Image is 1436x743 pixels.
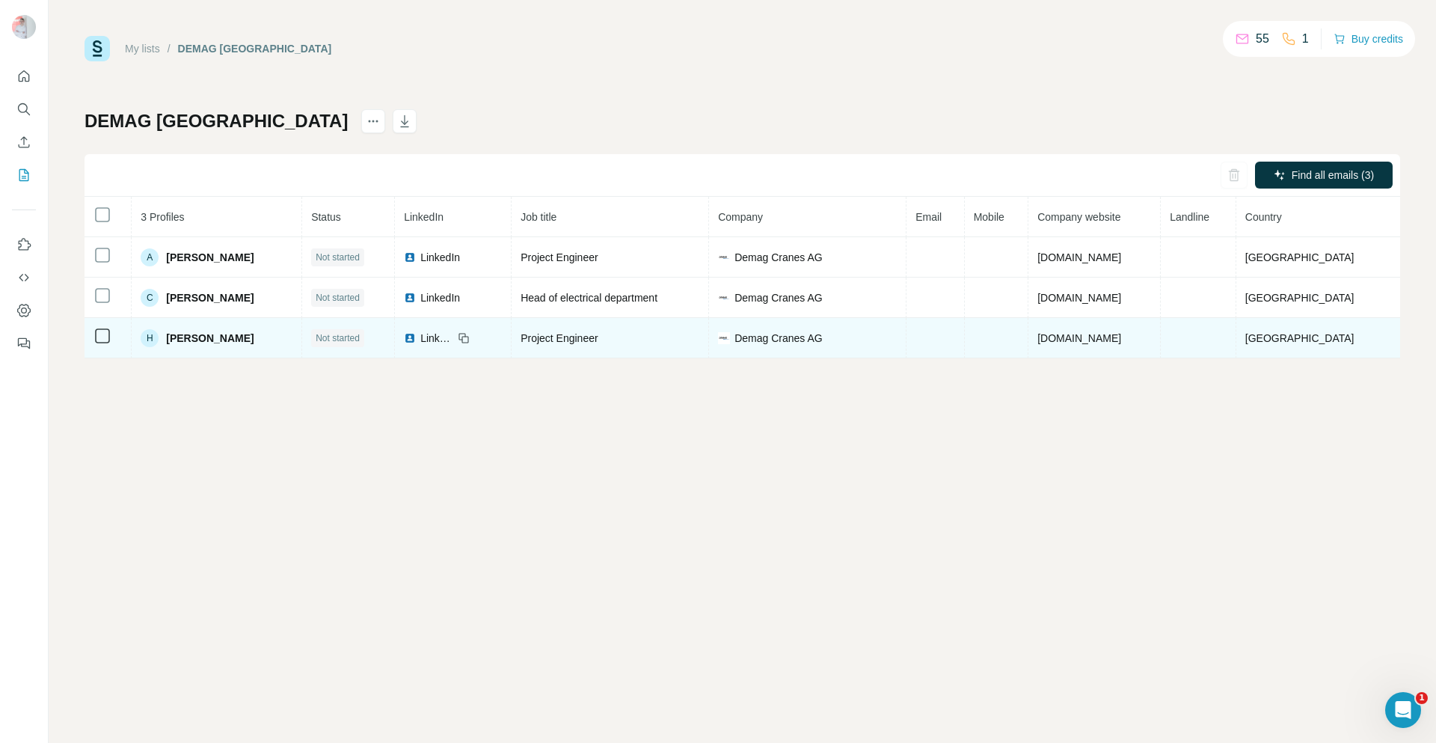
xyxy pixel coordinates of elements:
[521,211,556,223] span: Job title
[166,331,254,346] span: [PERSON_NAME]
[85,36,110,61] img: Surfe Logo
[404,211,444,223] span: LinkedIn
[311,211,341,223] span: Status
[718,292,730,304] img: company-logo
[420,331,453,346] span: LinkedIn
[1170,211,1209,223] span: Landline
[1245,292,1354,304] span: [GEOGRAPHIC_DATA]
[718,332,730,344] img: company-logo
[1037,251,1121,263] span: [DOMAIN_NAME]
[361,109,385,133] button: actions
[1334,28,1403,49] button: Buy credits
[141,248,159,266] div: A
[1416,692,1428,704] span: 1
[915,211,942,223] span: Email
[12,96,36,123] button: Search
[125,43,160,55] a: My lists
[521,251,598,263] span: Project Engineer
[1245,251,1354,263] span: [GEOGRAPHIC_DATA]
[734,290,823,305] span: Demag Cranes AG
[85,109,348,133] h1: DEMAG [GEOGRAPHIC_DATA]
[420,250,460,265] span: LinkedIn
[166,290,254,305] span: [PERSON_NAME]
[718,251,730,263] img: company-logo
[521,332,598,344] span: Project Engineer
[1037,211,1120,223] span: Company website
[1256,30,1269,48] p: 55
[1245,332,1354,344] span: [GEOGRAPHIC_DATA]
[1292,168,1374,183] span: Find all emails (3)
[1245,211,1282,223] span: Country
[1037,332,1121,344] span: [DOMAIN_NAME]
[12,264,36,291] button: Use Surfe API
[404,292,416,304] img: LinkedIn logo
[12,231,36,258] button: Use Surfe on LinkedIn
[12,63,36,90] button: Quick start
[734,250,823,265] span: Demag Cranes AG
[734,331,823,346] span: Demag Cranes AG
[1255,162,1393,189] button: Find all emails (3)
[166,250,254,265] span: [PERSON_NAME]
[316,251,360,264] span: Not started
[178,41,332,56] div: DEMAG [GEOGRAPHIC_DATA]
[168,41,171,56] li: /
[521,292,657,304] span: Head of electrical department
[1037,292,1121,304] span: [DOMAIN_NAME]
[1302,30,1309,48] p: 1
[420,290,460,305] span: LinkedIn
[404,251,416,263] img: LinkedIn logo
[316,331,360,345] span: Not started
[316,291,360,305] span: Not started
[12,15,36,39] img: Avatar
[404,332,416,344] img: LinkedIn logo
[12,330,36,357] button: Feedback
[141,289,159,307] div: C
[718,211,763,223] span: Company
[12,297,36,324] button: Dashboard
[141,329,159,347] div: H
[974,211,1004,223] span: Mobile
[12,162,36,189] button: My lists
[141,211,184,223] span: 3 Profiles
[12,129,36,156] button: Enrich CSV
[1385,692,1421,728] iframe: Intercom live chat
